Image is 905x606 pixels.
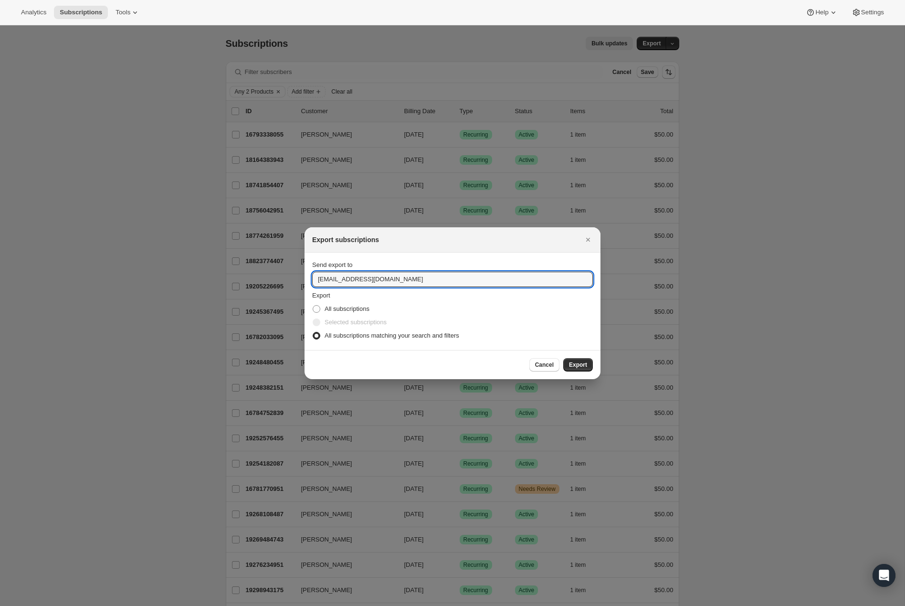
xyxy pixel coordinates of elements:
span: Analytics [21,9,46,16]
button: Subscriptions [54,6,108,19]
span: Selected subscriptions [325,319,387,326]
span: Export [312,292,330,299]
span: Cancel [535,361,554,369]
div: Open Intercom Messenger [873,564,895,587]
span: Export [569,361,587,369]
button: Cancel [529,358,559,372]
h2: Export subscriptions [312,235,379,245]
span: Send export to [312,261,353,268]
button: Export [563,358,593,372]
button: Analytics [15,6,52,19]
button: Tools [110,6,146,19]
span: All subscriptions matching your search and filters [325,332,459,339]
span: All subscriptions [325,305,369,312]
span: Settings [861,9,884,16]
button: Settings [846,6,890,19]
button: Close [581,233,595,246]
span: Tools [116,9,130,16]
span: Subscriptions [60,9,102,16]
span: Help [815,9,828,16]
button: Help [800,6,843,19]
